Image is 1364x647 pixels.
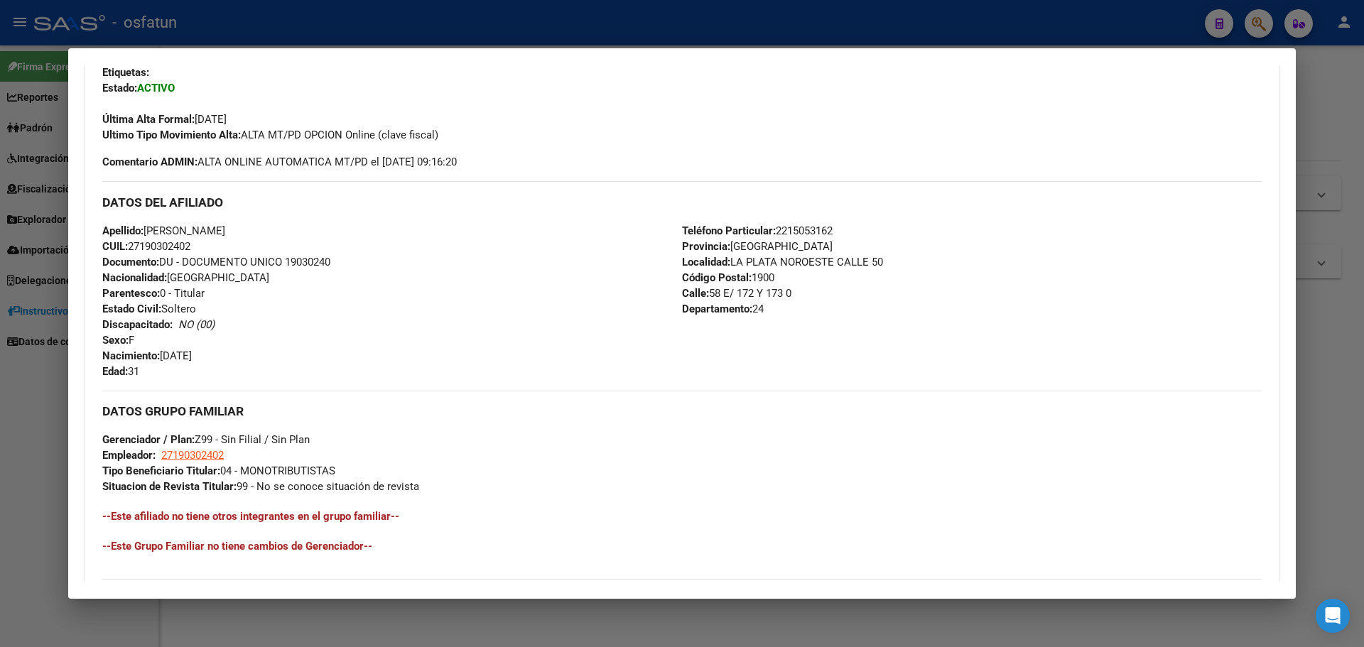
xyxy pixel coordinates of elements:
strong: Nacionalidad: [102,271,167,284]
strong: Estado: [102,82,137,94]
span: 27190302402 [102,240,190,253]
span: [GEOGRAPHIC_DATA] [682,240,833,253]
strong: Etiquetas: [102,66,149,79]
strong: Calle: [682,287,709,300]
strong: Teléfono Particular: [682,224,776,237]
h4: --Este Grupo Familiar no tiene cambios de Gerenciador-- [102,538,1262,554]
strong: Estado Civil: [102,303,161,315]
h3: DATOS GRUPO FAMILIAR [102,403,1262,419]
strong: Ultimo Tipo Movimiento Alta: [102,129,241,141]
strong: Código Postal: [682,271,752,284]
span: F [102,334,134,347]
span: DU - DOCUMENTO UNICO 19030240 [102,256,330,268]
strong: Discapacitado: [102,318,173,331]
span: 27190302402 [161,449,224,462]
h4: --Este afiliado no tiene otros integrantes en el grupo familiar-- [102,509,1262,524]
i: NO (00) [178,318,215,331]
span: 0 - Titular [102,287,205,300]
span: 04 - MONOTRIBUTISTAS [102,464,335,477]
span: 99 - No se conoce situación de revista [102,480,419,493]
strong: Situacion de Revista Titular: [102,480,237,493]
strong: Gerenciador / Plan: [102,433,195,446]
span: 58 E/ 172 Y 173 0 [682,287,791,300]
strong: Sexo: [102,334,129,347]
span: Soltero [102,303,196,315]
span: [DATE] [102,349,192,362]
strong: Empleador: [102,449,156,462]
span: [GEOGRAPHIC_DATA] [102,271,269,284]
strong: Comentario ADMIN: [102,156,197,168]
span: 24 [682,303,764,315]
span: 2215053162 [682,224,833,237]
span: ALTA ONLINE AUTOMATICA MT/PD el [DATE] 09:16:20 [102,154,457,170]
strong: CUIL: [102,240,128,253]
strong: Nacimiento: [102,349,160,362]
strong: Última Alta Formal: [102,113,195,126]
span: LA PLATA NOROESTE CALLE 50 [682,256,883,268]
span: 31 [102,365,139,378]
strong: Tipo Beneficiario Titular: [102,464,220,477]
strong: Provincia: [682,240,730,253]
strong: Parentesco: [102,287,160,300]
span: [DATE] [102,113,227,126]
strong: Departamento: [682,303,752,315]
strong: ACTIVO [137,82,175,94]
strong: Documento: [102,256,159,268]
strong: Localidad: [682,256,730,268]
strong: Apellido: [102,224,144,237]
span: 1900 [682,271,774,284]
h3: DATOS DEL AFILIADO [102,195,1262,210]
strong: Edad: [102,365,128,378]
span: Z99 - Sin Filial / Sin Plan [102,433,310,446]
div: Open Intercom Messenger [1316,599,1350,633]
span: ALTA MT/PD OPCION Online (clave fiscal) [102,129,438,141]
span: [PERSON_NAME] [102,224,225,237]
